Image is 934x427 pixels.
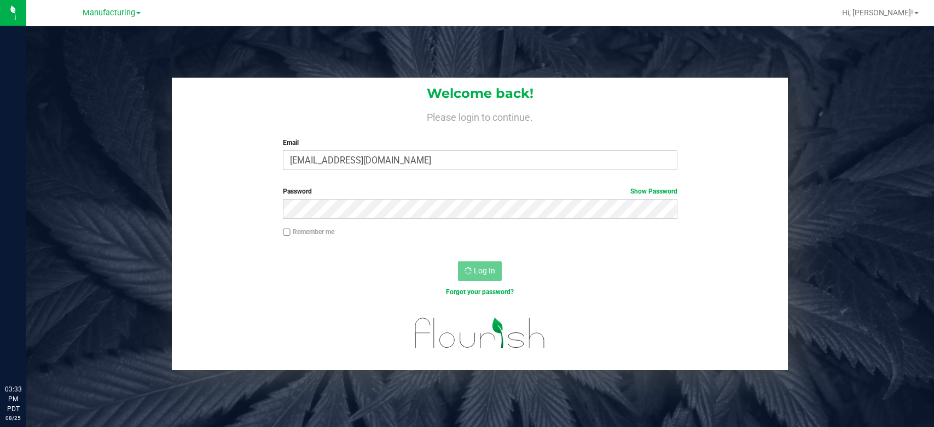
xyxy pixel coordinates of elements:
h1: Welcome back! [172,86,788,101]
label: Remember me [283,227,334,237]
input: Remember me [283,229,291,236]
img: flourish_logo.svg [403,308,557,358]
p: 03:33 PM PDT [5,384,21,414]
a: Show Password [630,188,677,195]
span: Log In [474,266,495,275]
span: Password [283,188,312,195]
span: Hi, [PERSON_NAME]! [842,8,913,17]
p: 08/25 [5,414,21,422]
a: Forgot your password? [446,288,514,296]
label: Email [283,138,677,148]
button: Log In [458,261,502,281]
span: Manufacturing [83,8,135,17]
h4: Please login to continue. [172,109,788,122]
